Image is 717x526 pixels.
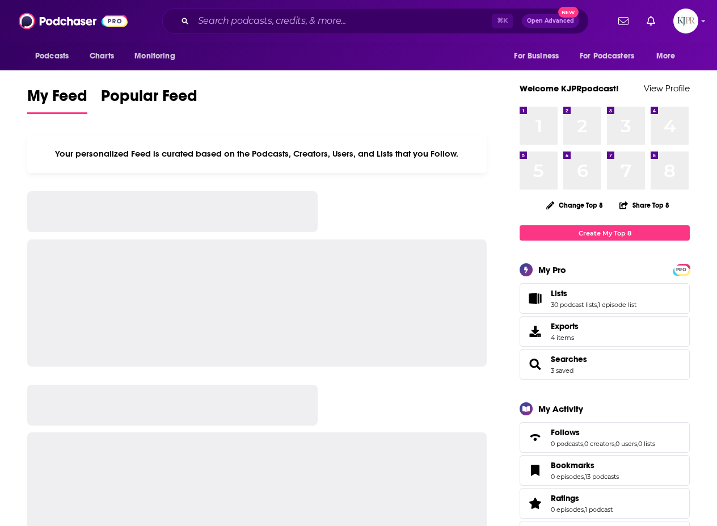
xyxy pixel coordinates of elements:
span: Follows [551,427,580,437]
span: Bookmarks [551,460,594,470]
a: 30 podcast lists [551,301,597,309]
span: Lists [520,283,690,314]
a: 0 episodes [551,506,584,514]
span: Exports [524,323,546,339]
a: 1 episode list [598,301,636,309]
a: Searches [524,356,546,372]
img: User Profile [673,9,698,33]
button: open menu [126,45,189,67]
a: Show notifications dropdown [614,11,633,31]
a: Searches [551,354,587,364]
span: PRO [674,266,688,274]
span: For Business [514,48,559,64]
a: Ratings [524,495,546,511]
input: Search podcasts, credits, & more... [193,12,492,30]
span: My Feed [27,86,87,112]
span: Searches [520,349,690,380]
a: 0 users [615,440,637,448]
span: , [597,301,598,309]
button: open menu [572,45,651,67]
a: PRO [674,265,688,273]
span: Exports [551,321,579,331]
a: Lists [551,288,636,298]
span: Lists [551,288,567,298]
span: ⌘ K [492,14,513,28]
span: , [583,440,584,448]
a: Lists [524,291,546,306]
a: Ratings [551,493,613,503]
a: Show notifications dropdown [642,11,660,31]
div: My Pro [538,264,566,275]
a: 0 episodes [551,473,584,481]
button: Change Top 8 [539,198,610,212]
span: , [637,440,638,448]
span: Monitoring [134,48,175,64]
span: Bookmarks [520,455,690,486]
a: Create My Top 8 [520,225,690,241]
a: Follows [524,430,546,445]
span: 4 items [551,334,579,342]
span: , [584,473,585,481]
a: 0 lists [638,440,655,448]
a: My Feed [27,86,87,114]
span: Podcasts [35,48,69,64]
a: Bookmarks [524,462,546,478]
a: Popular Feed [101,86,197,114]
span: , [614,440,615,448]
button: open menu [648,45,690,67]
span: , [584,506,585,514]
span: Charts [90,48,114,64]
button: Show profile menu [673,9,698,33]
span: Logged in as KJPRpodcast [673,9,698,33]
span: New [558,7,579,18]
span: More [656,48,676,64]
span: Ratings [551,493,579,503]
button: Share Top 8 [619,194,670,216]
button: Open AdvancedNew [522,14,579,28]
a: 1 podcast [585,506,613,514]
div: Search podcasts, credits, & more... [162,8,589,34]
img: Podchaser - Follow, Share and Rate Podcasts [19,10,128,32]
span: Popular Feed [101,86,197,112]
span: Ratings [520,488,690,519]
button: open menu [506,45,573,67]
div: My Activity [538,403,583,414]
a: Exports [520,316,690,347]
a: 3 saved [551,367,573,374]
a: 13 podcasts [585,473,619,481]
a: Charts [82,45,121,67]
a: Follows [551,427,655,437]
a: Welcome KJPRpodcast! [520,83,619,94]
a: 0 creators [584,440,614,448]
div: Your personalized Feed is curated based on the Podcasts, Creators, Users, and Lists that you Follow. [27,134,487,173]
span: Follows [520,422,690,453]
a: Bookmarks [551,460,619,470]
span: Open Advanced [527,18,574,24]
span: For Podcasters [580,48,634,64]
a: 0 podcasts [551,440,583,448]
button: open menu [27,45,83,67]
a: View Profile [644,83,690,94]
